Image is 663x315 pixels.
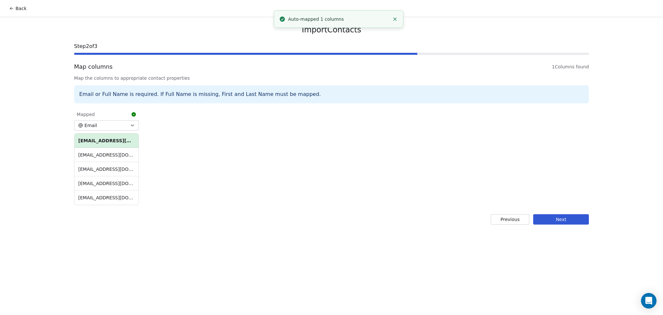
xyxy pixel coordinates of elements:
td: [EMAIL_ADDRESS][DOMAIN_NAME] [74,176,139,191]
span: Step 2 of 3 [74,42,589,50]
span: Map the columns to appropriate contact properties [74,75,589,81]
button: Previous [491,214,529,225]
td: [EMAIL_ADDRESS][DOMAIN_NAME] [74,191,139,205]
span: Map columns [74,63,113,71]
span: Import Contacts [302,25,361,35]
span: 1 Columns found [552,64,589,70]
div: Auto-mapped 1 columns [288,16,389,23]
th: [EMAIL_ADDRESS][DOMAIN_NAME] [74,134,139,148]
div: Email or Full Name is required. If Full Name is missing, First and Last Name must be mapped. [74,85,589,103]
button: Close toast [391,15,399,23]
span: Mapped [77,111,95,118]
button: Next [533,214,589,225]
button: Back [5,3,30,14]
td: [EMAIL_ADDRESS][DOMAIN_NAME] [74,148,139,162]
div: Open Intercom Messenger [641,293,657,309]
td: [EMAIL_ADDRESS][DOMAIN_NAME] [74,162,139,176]
span: Email [84,122,97,129]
